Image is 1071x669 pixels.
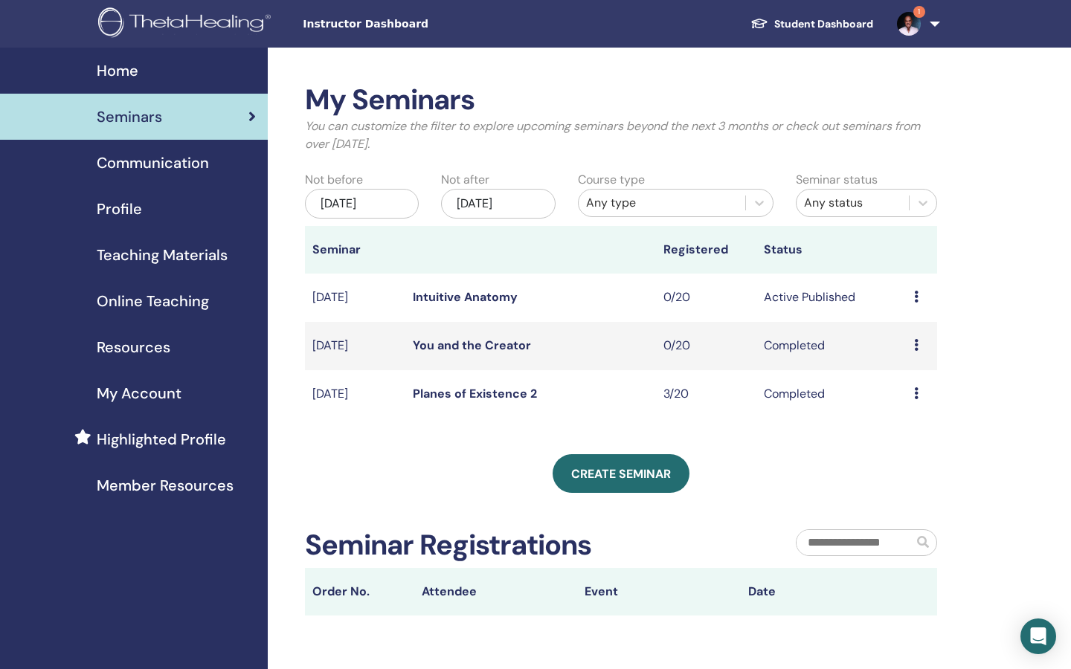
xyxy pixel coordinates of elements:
img: logo.png [98,7,276,41]
th: Seminar [305,226,405,274]
div: Any type [586,194,738,212]
span: Create seminar [571,466,671,482]
p: You can customize the filter to explore upcoming seminars beyond the next 3 months or check out s... [305,117,937,153]
span: Online Teaching [97,290,209,312]
a: Planes of Existence 2 [413,386,537,401]
span: Home [97,59,138,82]
span: Seminars [97,106,162,128]
div: [DATE] [441,189,555,219]
th: Order No. [305,568,414,615]
td: [DATE] [305,322,405,370]
span: 1 [913,6,925,18]
span: Teaching Materials [97,244,228,266]
div: Open Intercom Messenger [1020,618,1056,654]
label: Not before [305,171,363,189]
td: [DATE] [305,274,405,322]
h2: My Seminars [305,83,937,117]
a: Create seminar [553,454,689,493]
td: 0/20 [656,274,756,322]
td: Completed [756,370,907,418]
h2: Seminar Registrations [305,529,591,563]
span: My Account [97,382,181,404]
th: Attendee [414,568,578,615]
img: default.jpg [897,12,921,36]
label: Not after [441,171,489,189]
th: Status [756,226,907,274]
div: Any status [804,194,901,212]
label: Course type [578,171,645,189]
label: Seminar status [796,171,878,189]
span: Profile [97,198,142,220]
span: Highlighted Profile [97,428,226,450]
th: Registered [656,226,756,274]
a: Intuitive Anatomy [413,289,518,305]
span: Communication [97,152,209,174]
td: Completed [756,322,907,370]
a: Student Dashboard [739,10,885,38]
span: Resources [97,336,170,358]
img: graduation-cap-white.svg [750,17,768,30]
span: Instructor Dashboard [303,16,526,32]
th: Event [577,568,741,615]
a: You and the Creator [413,337,531,353]
td: [DATE] [305,370,405,418]
div: [DATE] [305,189,419,219]
span: Member Resources [97,474,234,497]
td: 3/20 [656,370,756,418]
td: 0/20 [656,322,756,370]
td: Active Published [756,274,907,322]
th: Date [741,568,904,615]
